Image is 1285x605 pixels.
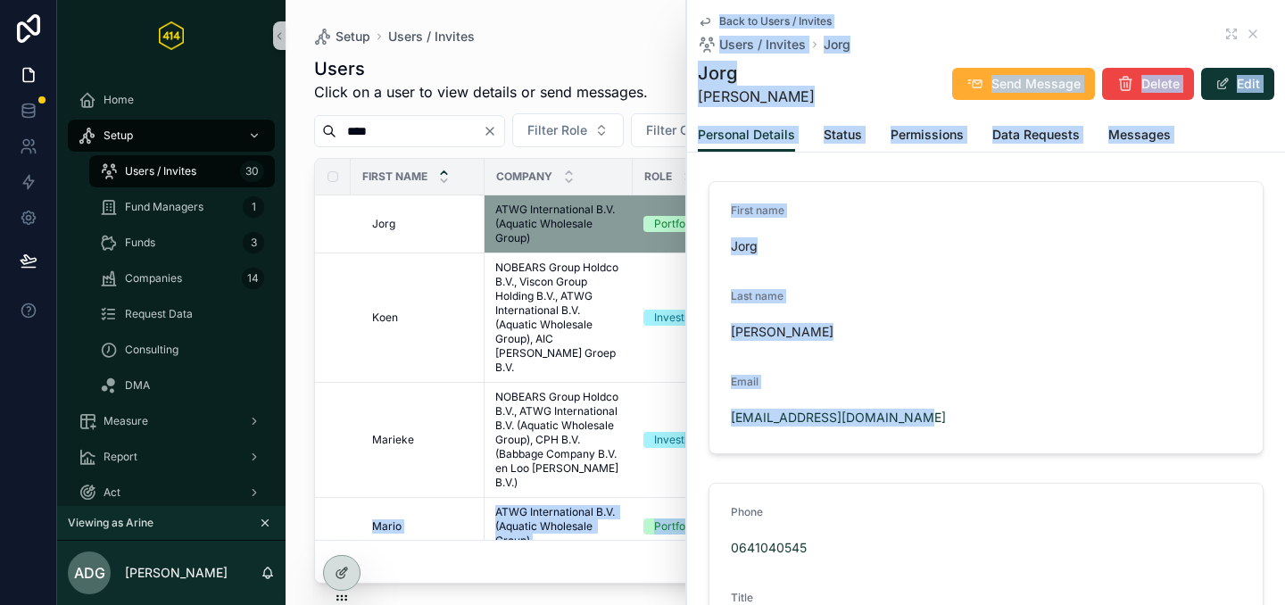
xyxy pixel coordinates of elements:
[495,261,622,375] a: NOBEARS Group Holdco B.V., Viscon Group Holding B.V., ATWG International B.V. (Aquatic Wholesale ...
[643,432,803,448] a: Investment Manager
[372,433,414,447] span: Marieke
[74,562,105,584] span: AdG
[1201,68,1274,100] button: Edit
[125,164,196,178] span: Users / Invites
[495,203,622,245] a: ATWG International B.V. (Aquatic Wholesale Group)
[731,375,759,388] span: Email
[159,21,184,50] img: App logo
[125,564,228,582] p: [PERSON_NAME]
[891,126,964,144] span: Permissions
[314,56,648,81] h1: Users
[362,170,427,184] span: First name
[731,323,1241,341] span: [PERSON_NAME]
[992,119,1080,154] a: Data Requests
[57,71,286,506] div: scrollable content
[372,311,398,325] span: Koen
[104,485,120,500] span: Act
[698,86,815,107] span: [PERSON_NAME]
[731,289,783,302] span: Last name
[654,518,775,535] div: Portfolio Company User
[698,119,795,153] a: Personal Details
[496,170,552,184] span: Company
[104,93,134,107] span: Home
[125,271,182,286] span: Companies
[512,113,624,147] button: Select Button
[719,36,806,54] span: Users / Invites
[314,28,370,46] a: Setup
[243,196,264,218] div: 1
[242,268,264,289] div: 14
[643,216,803,232] a: Portfolio Company User
[89,191,275,223] a: Fund Managers1
[1141,75,1180,93] span: Delete
[731,237,1241,255] span: Jorg
[372,217,474,231] a: Jorg
[104,414,148,428] span: Measure
[952,68,1095,100] button: Send Message
[89,262,275,294] a: Companies14
[372,433,474,447] a: Marieke
[68,120,275,152] a: Setup
[89,298,275,330] a: Request Data
[654,216,775,232] div: Portfolio Company User
[698,126,795,144] span: Personal Details
[483,124,504,138] button: Clear
[1108,119,1171,154] a: Messages
[125,200,203,214] span: Fund Managers
[992,126,1080,144] span: Data Requests
[1102,68,1194,100] button: Delete
[654,432,759,448] div: Investment Manager
[104,128,133,143] span: Setup
[698,61,815,86] h1: Jorg
[731,409,946,427] a: [EMAIL_ADDRESS][DOMAIN_NAME]
[731,539,807,557] a: 0641040545
[631,113,773,147] button: Select Button
[698,36,806,54] a: Users / Invites
[68,84,275,116] a: Home
[68,516,153,530] span: Viewing as Arine
[240,161,264,182] div: 30
[104,450,137,464] span: Report
[372,519,474,534] a: Mario
[372,311,474,325] a: Koen
[495,505,622,548] a: ATWG International B.V. (Aquatic Wholesale Group)
[89,227,275,259] a: Funds3
[824,36,850,54] a: Jorg
[824,119,862,154] a: Status
[336,28,370,46] span: Setup
[68,405,275,437] a: Measure
[731,591,753,604] span: Title
[89,334,275,366] a: Consulting
[372,217,395,231] span: Jorg
[731,505,763,518] span: Phone
[314,81,648,103] span: Click on a user to view details or send messages.
[125,343,178,357] span: Consulting
[527,121,587,139] span: Filter Role
[824,126,862,144] span: Status
[643,518,803,535] a: Portfolio Company User
[1108,126,1171,144] span: Messages
[891,119,964,154] a: Permissions
[89,155,275,187] a: Users / Invites30
[68,477,275,509] a: Act
[125,236,155,250] span: Funds
[495,390,622,490] a: NOBEARS Group Holdco B.V., ATWG International B.V. (Aquatic Wholesale Group), CPH B.V. (Babbage C...
[731,203,784,217] span: First name
[719,14,832,29] span: Back to Users / Invites
[125,307,193,321] span: Request Data
[646,121,736,139] span: Filter Company
[388,28,475,46] a: Users / Invites
[698,14,832,29] a: Back to Users / Invites
[243,232,264,253] div: 3
[89,369,275,402] a: DMA
[991,75,1081,93] span: Send Message
[372,519,402,534] span: Mario
[125,378,150,393] span: DMA
[68,441,275,473] a: Report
